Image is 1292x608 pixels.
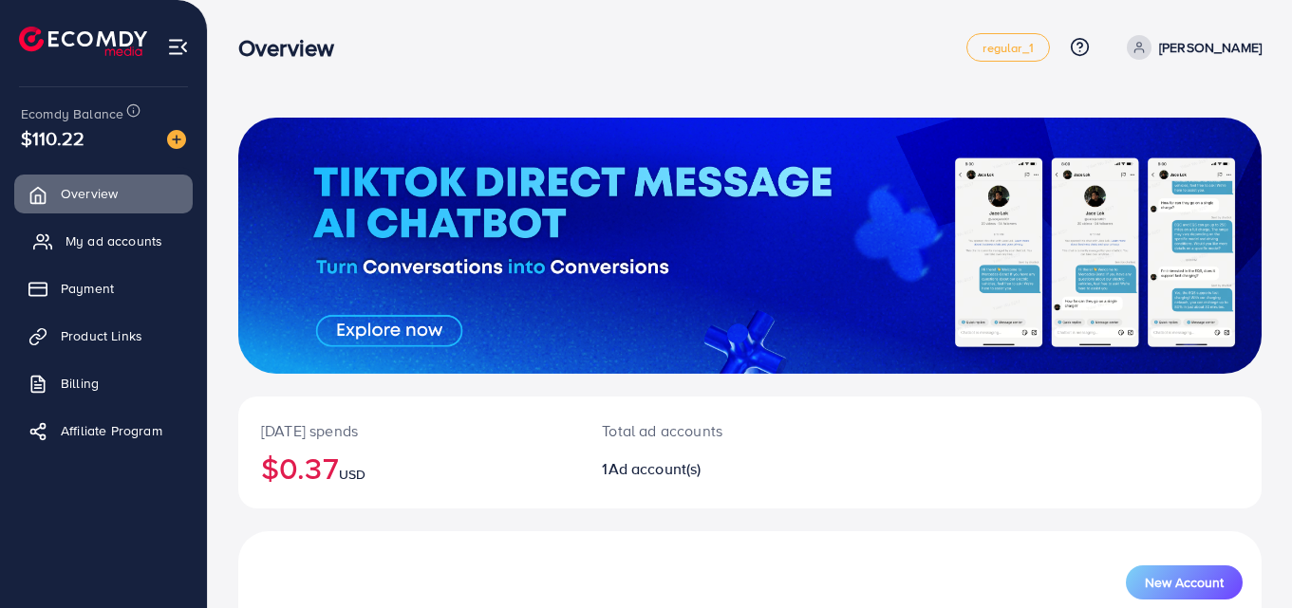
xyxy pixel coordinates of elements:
[14,412,193,450] a: Affiliate Program
[1126,565,1243,599] button: New Account
[167,130,186,149] img: image
[1119,35,1262,60] a: [PERSON_NAME]
[61,279,114,298] span: Payment
[1211,523,1278,594] iframe: Chat
[14,222,193,260] a: My ad accounts
[167,36,189,58] img: menu
[19,27,147,56] img: logo
[602,460,813,478] h2: 1
[61,374,99,393] span: Billing
[61,421,162,440] span: Affiliate Program
[61,184,118,203] span: Overview
[61,326,142,345] span: Product Links
[261,450,556,486] h2: $0.37
[14,364,193,402] a: Billing
[339,465,365,484] span: USD
[602,419,813,442] p: Total ad accounts
[238,34,349,62] h3: Overview
[983,42,1033,54] span: regular_1
[21,104,123,123] span: Ecomdy Balance
[1145,576,1224,589] span: New Account
[21,124,84,152] span: $110.22
[261,419,556,442] p: [DATE] spends
[14,269,193,307] a: Payment
[14,317,193,355] a: Product Links
[66,231,162,250] span: My ad accounts
[1159,36,1262,59] p: [PERSON_NAME]
[14,175,193,212] a: Overview
[609,458,702,479] span: Ad account(s)
[966,33,1049,62] a: regular_1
